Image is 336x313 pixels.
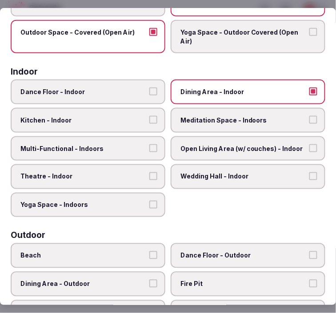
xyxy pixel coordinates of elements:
button: Outdoor Space - Covered (Open Air) [149,28,157,36]
h3: Indoor [11,68,38,76]
button: Open Living Area (w/ couches) - Indoor [309,144,317,152]
span: Meditation Space - Indoors [180,116,307,125]
span: Yoga Space - Indoors [20,201,147,210]
span: Kitchen - Indoor [20,116,147,125]
button: Meditation Space - Indoors [309,116,317,124]
span: Dining Area - Outdoor [20,280,147,289]
button: Fire Pit [309,280,317,288]
span: Outdoor Space - Covered (Open Air) [20,28,147,37]
span: Beach [20,252,147,261]
span: Yoga Space - Outdoor Covered (Open Air) [180,28,307,45]
button: Dance Floor - Indoor [149,88,157,96]
button: Yoga Space - Indoors [149,201,157,209]
button: Multi-Functional - Indoors [149,144,157,152]
button: Wedding Hall - Indoor [309,172,317,180]
span: Dining Area - Indoor [180,88,307,97]
button: Beach [149,252,157,260]
span: Multi-Functional - Indoors [20,144,147,153]
span: Fire Pit [180,280,307,289]
button: Dance Floor - Outdoor [309,252,317,260]
button: Kitchen - Indoor [149,116,157,124]
span: Theatre - Indoor [20,172,147,181]
button: Yoga Space - Outdoor Covered (Open Air) [309,28,317,36]
button: Theatre - Indoor [149,172,157,180]
button: Dining Area - Outdoor [149,280,157,288]
h3: Outdoor [11,232,45,240]
span: Dance Floor - Indoor [20,88,147,97]
span: Dance Floor - Outdoor [180,252,307,261]
span: Wedding Hall - Indoor [180,172,307,181]
button: Dining Area - Indoor [309,88,317,96]
span: Open Living Area (w/ couches) - Indoor [180,144,307,153]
